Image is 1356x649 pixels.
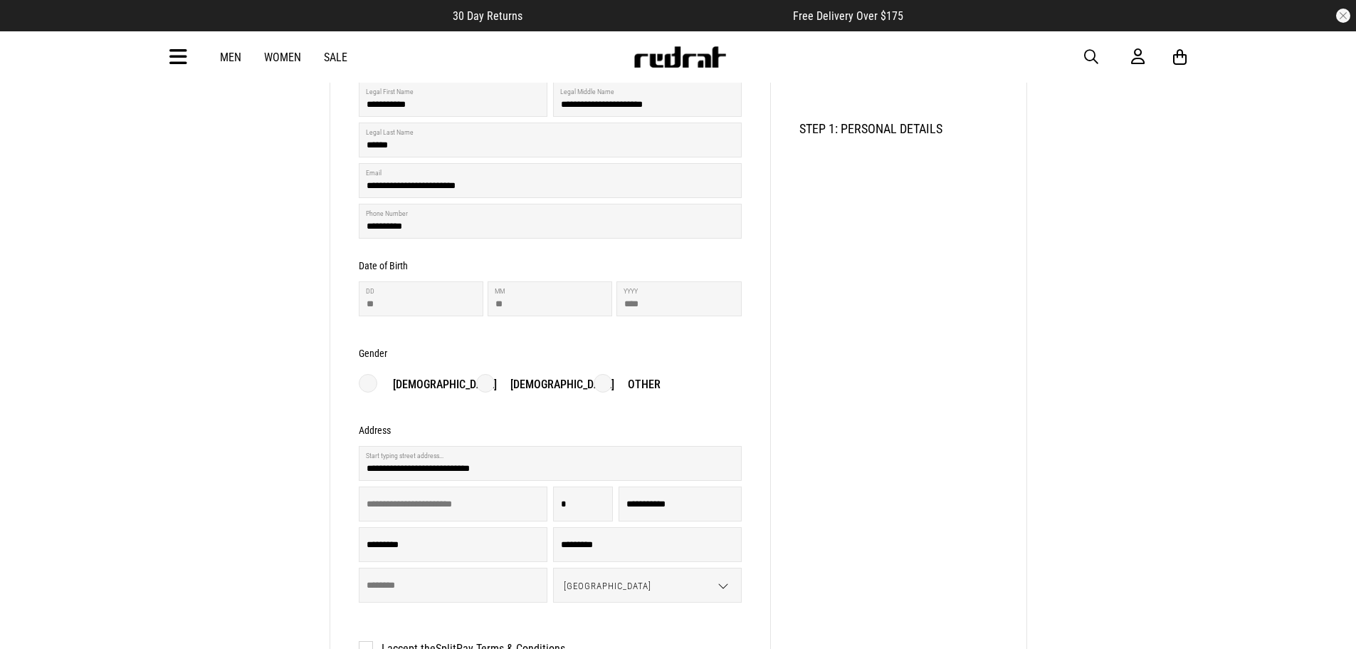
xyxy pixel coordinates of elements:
[793,9,903,23] span: Free Delivery Over $175
[359,425,391,436] h3: Address
[324,51,347,64] a: Sale
[359,348,387,359] h3: Gender
[220,51,241,64] a: Men
[554,568,731,603] span: [GEOGRAPHIC_DATA]
[11,6,54,48] button: Open LiveChat chat widget
[264,51,301,64] a: Women
[633,46,727,68] img: Redrat logo
[614,376,661,393] p: Other
[453,9,522,23] span: 30 Day Returns
[799,121,998,136] h2: STEP 1: PERSONAL DETAILS
[551,9,764,23] iframe: Customer reviews powered by Trustpilot
[359,260,408,271] h3: Date of Birth
[496,376,614,393] p: [DEMOGRAPHIC_DATA]
[379,376,497,393] p: [DEMOGRAPHIC_DATA]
